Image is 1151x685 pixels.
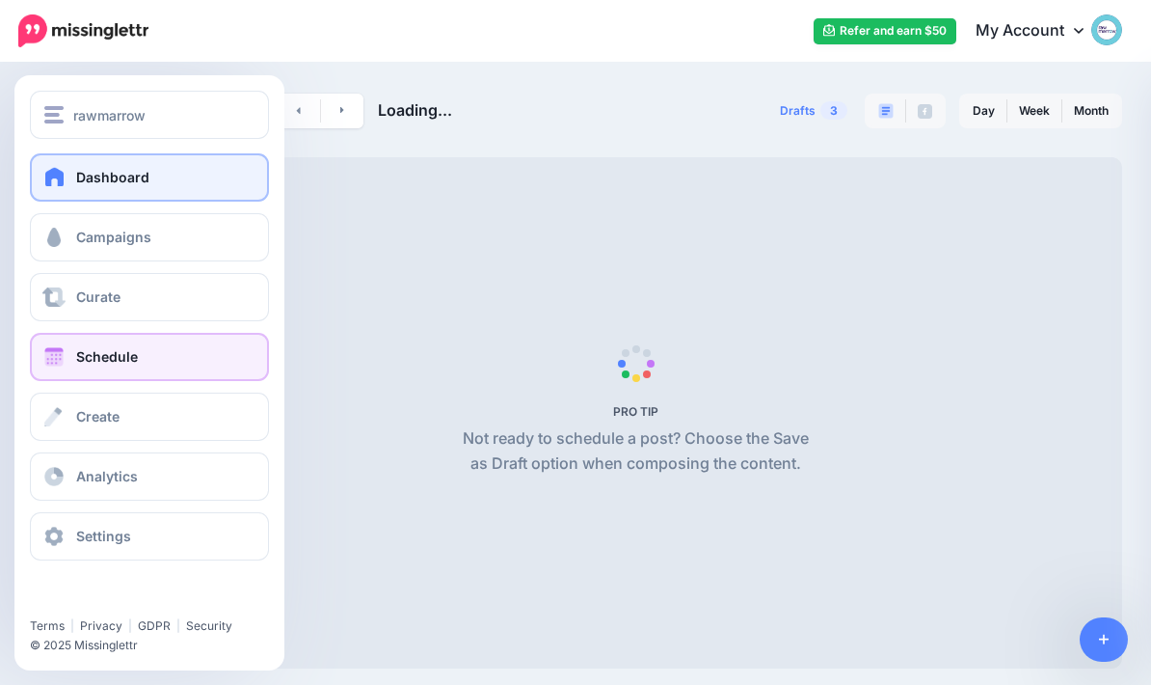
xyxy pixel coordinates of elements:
span: Dashboard [76,169,149,185]
a: Week [1007,96,1061,126]
span: Curate [76,288,120,305]
p: Not ready to schedule a post? Choose the Save as Draft option when composing the content. [455,426,816,477]
button: rawmarrow [30,91,269,139]
a: Refer and earn $50 [814,18,956,44]
img: paragraph-boxed.png [878,103,894,119]
a: Month [1062,96,1120,126]
a: Curate [30,273,269,321]
span: Loading... [378,100,452,120]
li: © 2025 Missinglettr [30,636,283,655]
a: Privacy [80,618,122,633]
img: Missinglettr [18,14,148,47]
iframe: Twitter Follow Button [30,590,179,610]
img: facebook-grey-square.png [918,104,932,119]
span: Drafts [780,105,816,117]
a: Analytics [30,452,269,501]
span: Campaigns [76,229,151,245]
a: Schedule [30,333,269,381]
span: 3 [820,101,847,120]
h5: PRO TIP [455,404,816,419]
a: Settings [30,512,269,561]
a: Dashboard [30,153,269,202]
span: Create [76,408,120,425]
a: GDPR [138,618,171,633]
a: Create [30,393,269,441]
a: Drafts3 [768,94,859,128]
a: Campaigns [30,213,269,261]
a: Terms [30,618,65,633]
img: menu.png [44,106,64,123]
span: Analytics [76,468,138,484]
a: Day [961,96,1006,126]
span: | [128,618,132,633]
a: Security [186,618,232,633]
span: | [70,618,74,633]
span: Schedule [76,348,138,365]
span: Settings [76,528,131,544]
span: | [176,618,180,633]
a: My Account [956,8,1122,55]
span: rawmarrow [73,104,146,126]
